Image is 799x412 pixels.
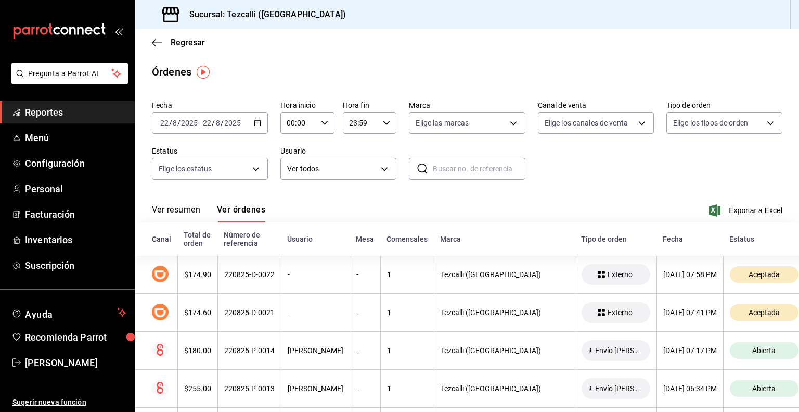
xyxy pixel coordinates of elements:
[184,270,211,279] div: $174.90
[603,308,637,317] span: Externo
[169,119,172,127] span: /
[356,270,374,279] div: -
[184,231,211,247] div: Total de orden
[581,235,650,243] div: Tipo de orden
[181,8,346,21] h3: Sucursal: Tezcalli ([GEOGRAPHIC_DATA])
[663,270,717,279] div: [DATE] 07:58 PM
[744,308,784,317] span: Aceptada
[387,346,428,355] div: 1
[441,308,569,317] div: Tezcalli ([GEOGRAPHIC_DATA])
[152,102,268,109] label: Fecha
[673,118,748,128] span: Elige los tipos de orden
[440,235,569,243] div: Marca
[288,384,343,393] div: [PERSON_NAME]
[221,119,224,127] span: /
[25,330,126,344] span: Recomienda Parrot
[387,384,428,393] div: 1
[224,119,241,127] input: ----
[663,235,717,243] div: Fecha
[181,119,198,127] input: ----
[215,119,221,127] input: --
[28,68,112,79] span: Pregunta a Parrot AI
[288,270,343,279] div: -
[25,182,126,196] span: Personal
[356,235,374,243] div: Mesa
[356,346,374,355] div: -
[7,76,128,86] a: Pregunta a Parrot AI
[25,105,126,119] span: Reportes
[441,270,569,279] div: Tezcalli ([GEOGRAPHIC_DATA])
[416,118,469,128] span: Elige las marcas
[152,205,200,222] button: Ver resumen
[288,308,343,317] div: -
[356,308,374,317] div: -
[224,346,275,355] div: 220825-P-0014
[711,204,782,217] button: Exportar a Excel
[441,346,569,355] div: Tezcalli ([GEOGRAPHIC_DATA])
[184,346,211,355] div: $180.00
[386,235,428,243] div: Comensales
[171,38,205,47] span: Regresar
[114,27,123,35] button: open_drawer_menu
[199,119,201,127] span: -
[663,346,717,355] div: [DATE] 07:17 PM
[280,147,396,155] label: Usuario
[177,119,181,127] span: /
[545,118,628,128] span: Elige los canales de venta
[387,308,428,317] div: 1
[287,235,343,243] div: Usuario
[224,231,275,247] div: Número de referencia
[224,270,275,279] div: 220825-D-0022
[663,308,717,317] div: [DATE] 07:41 PM
[184,384,211,393] div: $255.00
[25,306,113,319] span: Ayuda
[666,102,782,109] label: Tipo de orden
[729,235,798,243] div: Estatus
[603,270,637,279] span: Externo
[387,270,428,279] div: 1
[538,102,654,109] label: Canal de venta
[152,38,205,47] button: Regresar
[280,102,334,109] label: Hora inicio
[591,384,646,393] span: Envío [PERSON_NAME]
[25,156,126,170] span: Configuración
[184,308,211,317] div: $174.60
[433,158,525,179] input: Buscar no. de referencia
[441,384,569,393] div: Tezcalli ([GEOGRAPHIC_DATA])
[748,346,780,355] span: Abierta
[744,270,784,279] span: Aceptada
[159,164,212,174] span: Elige los estatus
[152,205,265,222] div: navigation tabs
[25,207,126,221] span: Facturación
[748,384,780,393] span: Abierta
[160,119,169,127] input: --
[25,131,126,145] span: Menú
[197,66,210,79] img: Tooltip marker
[25,233,126,247] span: Inventarios
[11,63,128,84] button: Pregunta a Parrot AI
[356,384,374,393] div: -
[409,102,525,109] label: Marca
[224,308,275,317] div: 220825-D-0021
[343,102,397,109] label: Hora fin
[172,119,177,127] input: --
[152,64,191,80] div: Órdenes
[25,356,126,370] span: [PERSON_NAME]
[663,384,717,393] div: [DATE] 06:34 PM
[202,119,212,127] input: --
[224,384,275,393] div: 220825-P-0013
[152,147,268,155] label: Estatus
[212,119,215,127] span: /
[25,258,126,272] span: Suscripción
[591,346,646,355] span: Envío [PERSON_NAME]
[12,397,126,408] span: Sugerir nueva función
[288,346,343,355] div: [PERSON_NAME]
[217,205,265,222] button: Ver órdenes
[152,235,171,243] div: Canal
[287,164,377,174] span: Ver todos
